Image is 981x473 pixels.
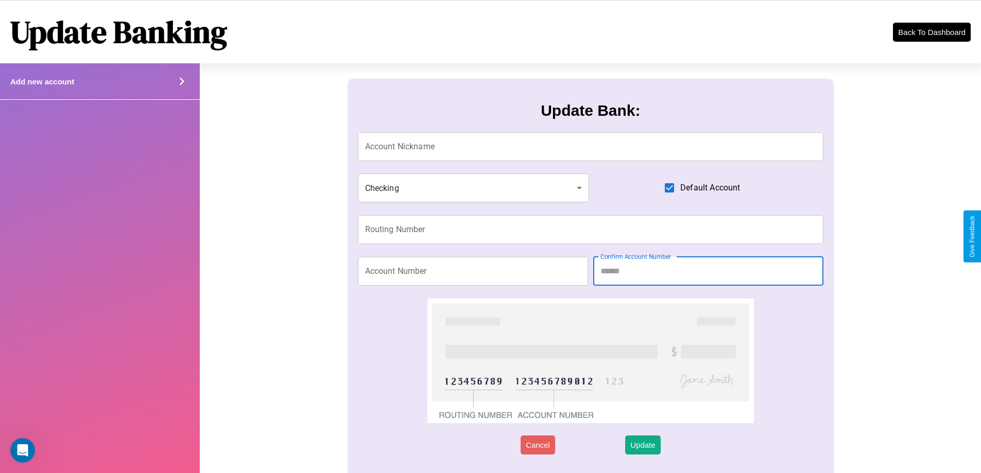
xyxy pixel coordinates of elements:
[893,23,971,42] button: Back To Dashboard
[541,102,640,119] h3: Update Bank:
[969,216,976,257] div: Give Feedback
[10,11,227,53] h1: Update Banking
[600,252,671,261] label: Confirm Account Number
[10,77,74,86] h4: Add new account
[358,173,590,202] div: Checking
[680,182,740,194] span: Default Account
[625,435,660,454] button: Update
[427,299,753,423] img: check
[10,438,35,463] iframe: Intercom live chat
[521,435,555,454] button: Cancel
